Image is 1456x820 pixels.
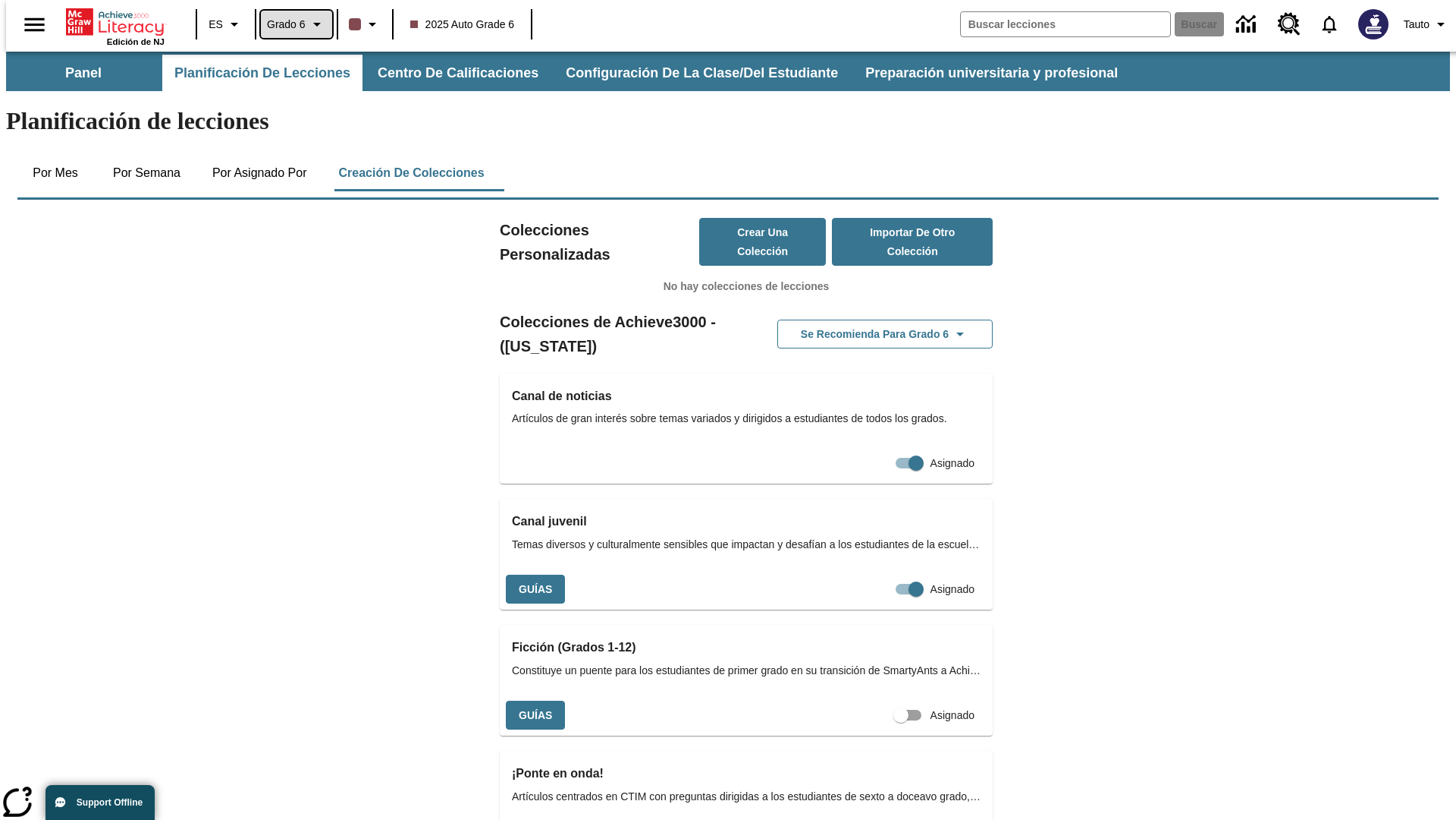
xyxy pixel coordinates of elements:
[512,511,981,532] h3: Canal juvenil
[512,789,981,805] span: Artículos centrados en CTIM con preguntas dirigidas a los estudiantes de sexto a doceavo grado, q...
[554,55,850,91] button: Configuración de la clase/del estudiante
[699,218,827,266] button: Crear una colección
[512,411,981,427] span: Artículos de gran interés sobre temas variados y dirigidos a estudiantes de todos los grados.
[6,55,1131,91] div: Subbarra de navegación
[1398,11,1456,38] button: Perfil/Configuración
[326,155,496,191] button: Creación de colecciones
[12,2,57,47] button: Abrir el menú lateral
[1227,4,1269,46] a: Centro de información
[1358,9,1389,39] img: Avatar
[506,701,565,730] button: Guías
[410,17,515,33] span: 2025 Auto Grade 6
[1269,4,1310,45] a: Centro de recursos, Se abrirá en una pestaña nueva.
[1310,5,1349,44] a: Notificaciones
[506,575,565,604] button: Guías
[45,785,155,820] button: Support Offline
[500,218,699,266] h2: Colecciones Personalizadas
[101,155,193,191] button: Por semana
[6,52,1450,91] div: Subbarra de navegación
[512,663,981,679] span: Constituye un puente para los estudiantes de primer grado en su transición de SmartyAnts a Achiev...
[512,763,981,784] h3: ¡Ponte en onda!
[267,17,306,33] span: Grado 6
[202,11,250,38] button: Lenguaje: ES, Selecciona un idioma
[261,11,332,38] button: Grado: Grado 6, Elige un grado
[6,107,1450,135] h1: Planificación de lecciones
[930,456,974,471] span: Asignado
[500,279,993,295] p: No hay colecciones de lecciones
[500,310,746,358] h2: Colecciones de Achieve3000 - ([US_STATE])
[512,537,981,553] span: Temas diversos y culturalmente sensibles que impactan y desafían a los estudiantes de la escuela ...
[200,155,319,191] button: Por asignado por
[66,5,165,46] div: Portada
[853,55,1130,91] button: Preparación universitaria y profesional
[343,11,388,38] button: El color de la clase es café oscuro. Cambiar el color de la clase.
[77,797,143,808] span: Support Offline
[930,708,974,724] span: Asignado
[8,55,159,91] button: Panel
[209,17,223,33] span: ES
[1349,5,1398,44] button: Escoja un nuevo avatar
[512,386,981,407] h3: Canal de noticias
[366,55,551,91] button: Centro de calificaciones
[777,320,993,349] button: Se recomienda para Grado 6
[961,12,1170,36] input: Buscar campo
[930,582,974,598] span: Asignado
[66,7,165,37] a: Portada
[1404,17,1429,33] span: Tauto
[832,218,993,266] button: Importar de otro Colección
[512,637,981,658] h3: Ficción (Grados 1-12)
[17,155,93,191] button: Por mes
[162,55,362,91] button: Planificación de lecciones
[107,37,165,46] span: Edición de NJ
